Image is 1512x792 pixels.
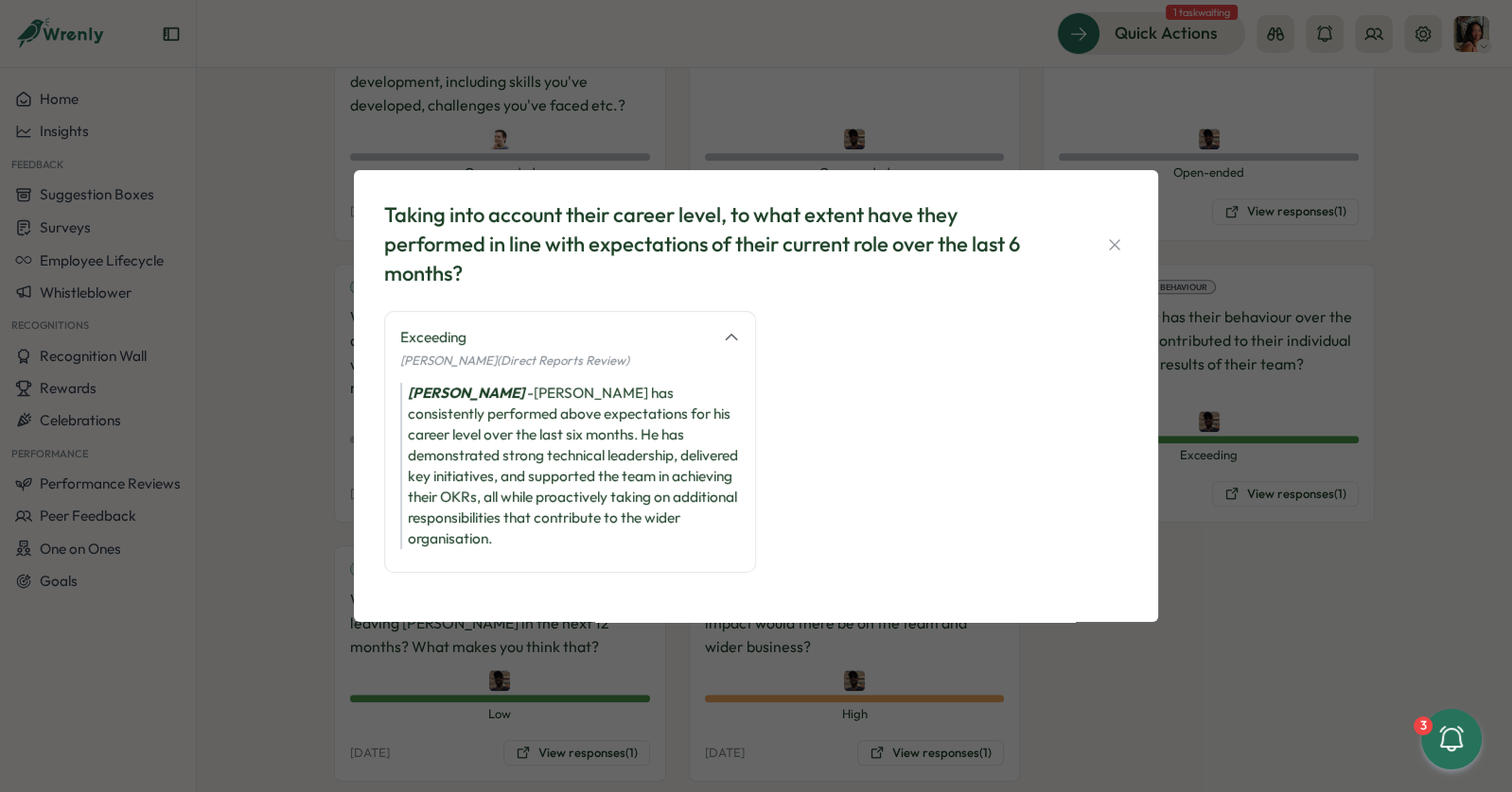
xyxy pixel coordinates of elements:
[1421,709,1482,769] button: 3
[400,353,629,368] span: [PERSON_NAME] (Direct Reports Review)
[384,200,1056,287] div: Taking into account their career level, to what extent have they performed in line with expectati...
[400,383,740,549] div: - [PERSON_NAME] has consistently performed above expectations for his career level over the last ...
[400,327,712,348] div: Exceeding
[408,384,524,402] i: [PERSON_NAME]
[1414,716,1433,735] div: 3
